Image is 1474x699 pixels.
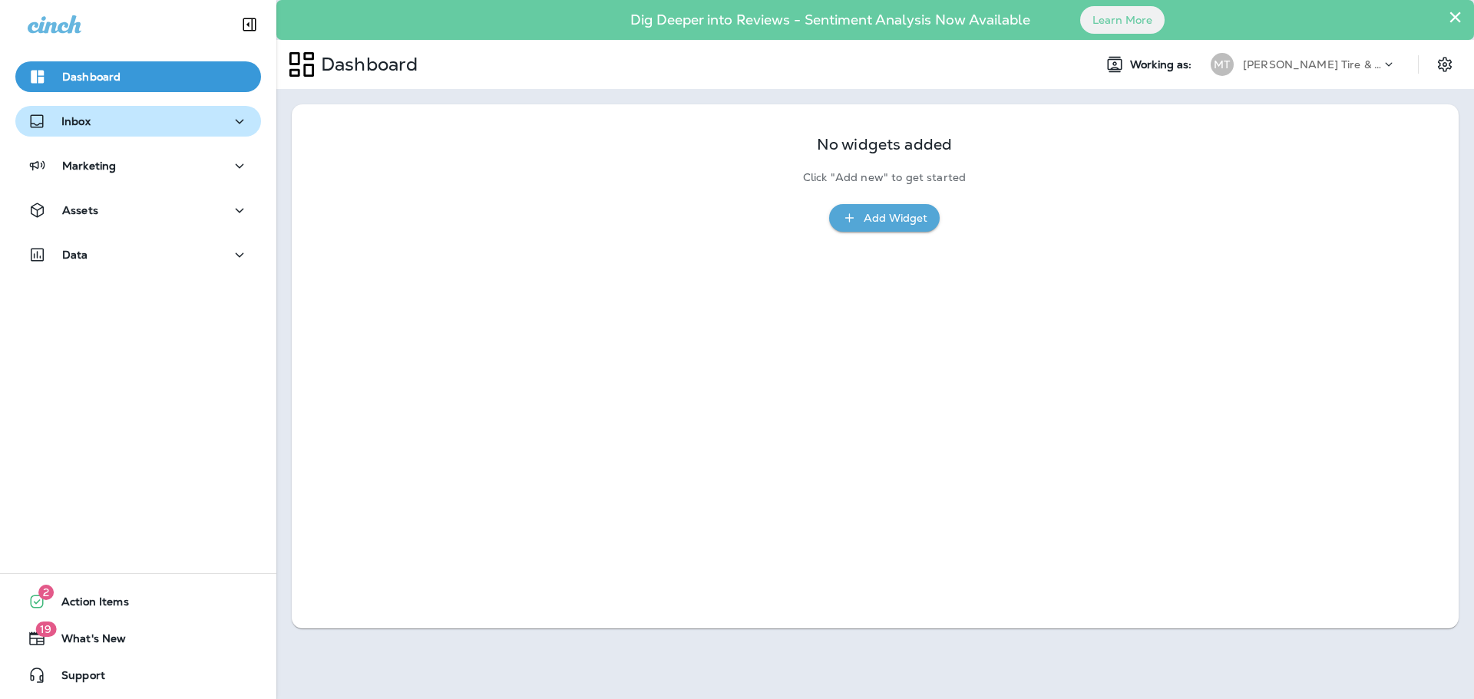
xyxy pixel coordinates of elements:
button: Assets [15,195,261,226]
div: MT [1211,53,1234,76]
p: Dashboard [315,53,418,76]
p: Click "Add new" to get started [803,171,966,184]
p: Assets [62,204,98,216]
p: Inbox [61,115,91,127]
p: Dig Deeper into Reviews - Sentiment Analysis Now Available [586,18,1075,22]
button: Data [15,239,261,270]
button: Inbox [15,106,261,137]
p: [PERSON_NAME] Tire & Auto [1243,58,1381,71]
button: Close [1448,5,1462,29]
button: Collapse Sidebar [228,9,271,40]
span: Working as: [1130,58,1195,71]
button: 2Action Items [15,586,261,617]
button: 19What's New [15,623,261,654]
p: No widgets added [817,138,952,151]
button: Add Widget [829,204,940,232]
button: Settings [1431,51,1459,78]
span: 2 [38,585,54,600]
button: Learn More [1080,6,1165,34]
button: Support [15,660,261,691]
button: Marketing [15,150,261,181]
span: What's New [46,632,126,651]
div: Add Widget [864,209,927,228]
span: 19 [35,622,56,637]
span: Support [46,669,105,687]
span: Action Items [46,595,129,614]
p: Marketing [62,160,116,172]
p: Dashboard [62,71,121,83]
p: Data [62,249,88,261]
button: Dashboard [15,61,261,92]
